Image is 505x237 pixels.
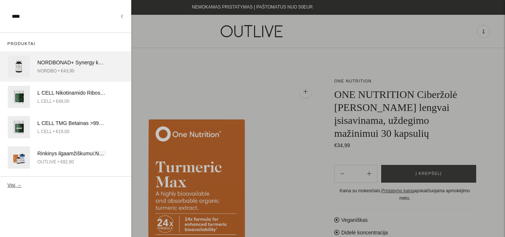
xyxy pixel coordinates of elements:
[8,86,30,108] img: l-cell-NR-outlive_a6e890e7-a833-4522-af5f-cde6b53b002b_120x.png
[37,158,106,166] div: OUTLIVE • €82,90
[37,119,106,128] div: L CELL TMG Betainas >99% grynumo + kiekio didinimui 60kaps
[7,182,21,188] button: Visi →
[8,116,30,138] img: l-cell-tmg-betainas-outlive_120x.png
[37,89,106,98] div: L CELL Nikotinamido Ribosido (NR) >98% grynumo kapsulės + kiekio didinimui 60kaps
[95,150,106,156] span: NAD
[60,60,71,65] span: NAD
[8,55,30,78] img: nordbo-nad-synergy-outlive_1_120x.png
[37,98,106,105] div: L CELL • €49,00
[37,58,106,67] div: NORDBO + Synergy kompleksas + didinimui 40kaps
[37,128,106,136] div: L CELL • €19,00
[8,146,30,169] img: rinkinys-ilgaamziskumui-outlive-Max_outlive_2_120x.png
[37,67,106,75] div: NORDBO • €43,90
[37,149,106,158] div: Rinkinys ilgaamžiškumui: Synergy, Kurkuminas, Omega-3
